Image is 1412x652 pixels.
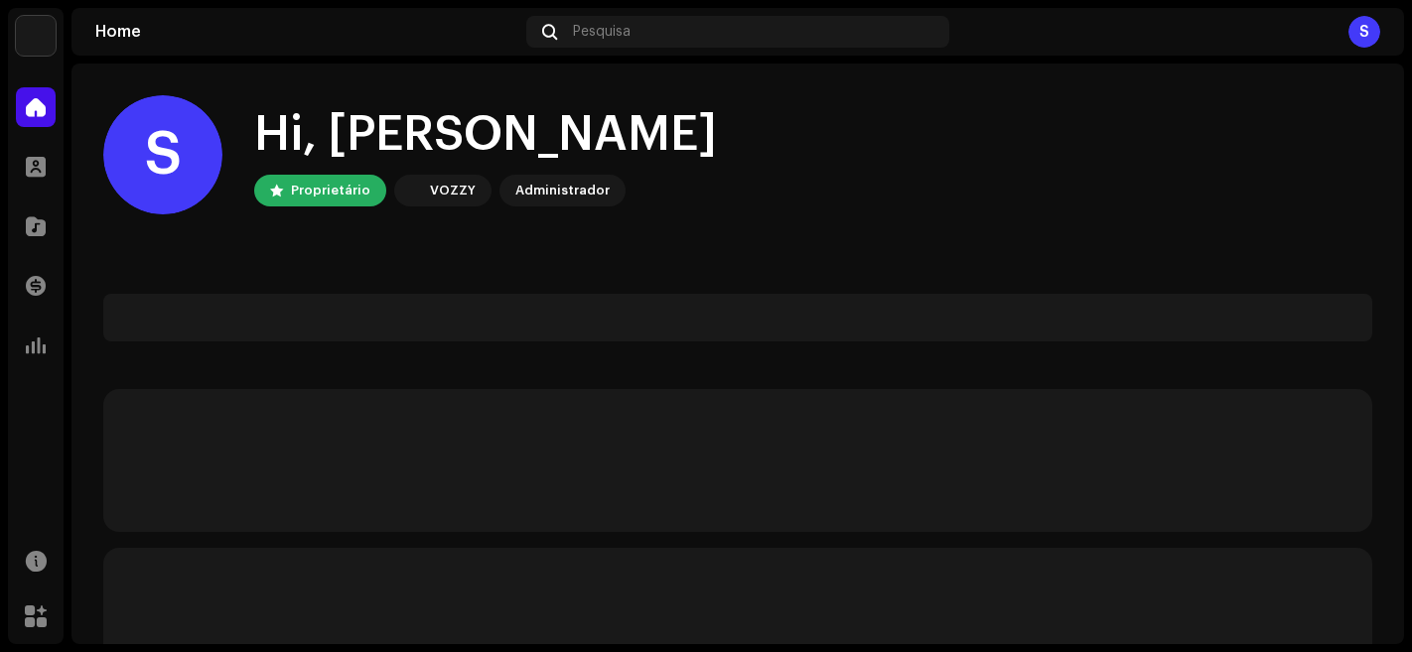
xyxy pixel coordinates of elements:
div: Home [95,24,518,40]
div: S [1348,16,1380,48]
div: Proprietário [291,179,370,202]
img: 1cf725b2-75a2-44e7-8fdf-5f1256b3d403 [16,16,56,56]
div: VOZZY [430,179,476,202]
img: 1cf725b2-75a2-44e7-8fdf-5f1256b3d403 [398,179,422,202]
div: Administrador [515,179,610,202]
span: Pesquisa [573,24,631,40]
div: S [103,95,222,214]
div: Hi, [PERSON_NAME] [254,103,717,167]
